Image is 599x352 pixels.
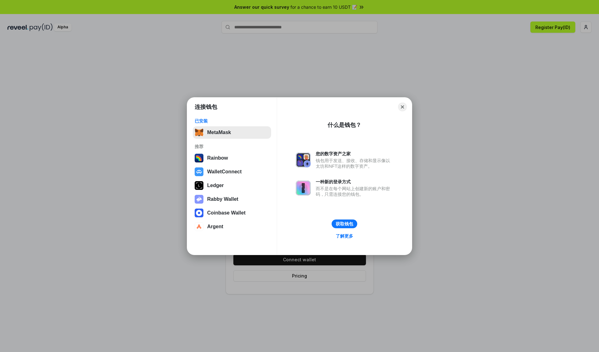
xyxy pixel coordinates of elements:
[195,209,203,217] img: svg+xml,%3Csvg%20width%3D%2228%22%20height%3D%2228%22%20viewBox%3D%220%200%2028%2028%22%20fill%3D...
[193,207,271,219] button: Coinbase Wallet
[316,151,393,157] div: 您的数字资产之家
[193,126,271,139] button: MetaMask
[193,152,271,164] button: Rainbow
[336,221,353,227] div: 获取钱包
[195,128,203,137] img: svg+xml,%3Csvg%20fill%3D%22none%22%20height%3D%2233%22%20viewBox%3D%220%200%2035%2033%22%20width%...
[336,233,353,239] div: 了解更多
[195,154,203,162] img: svg+xml,%3Csvg%20width%3D%22120%22%20height%3D%22120%22%20viewBox%3D%220%200%20120%20120%22%20fil...
[296,152,311,167] img: svg+xml,%3Csvg%20xmlns%3D%22http%3A%2F%2Fwww.w3.org%2F2000%2Fsvg%22%20fill%3D%22none%22%20viewBox...
[332,219,357,228] button: 获取钱包
[195,118,269,124] div: 已安装
[296,181,311,195] img: svg+xml,%3Csvg%20xmlns%3D%22http%3A%2F%2Fwww.w3.org%2F2000%2Fsvg%22%20fill%3D%22none%22%20viewBox...
[332,232,357,240] a: 了解更多
[193,179,271,192] button: Ledger
[207,210,246,216] div: Coinbase Wallet
[316,186,393,197] div: 而不是在每个网站上创建新的账户和密码，只需连接您的钱包。
[207,130,231,135] div: MetaMask
[207,155,228,161] div: Rainbow
[195,222,203,231] img: svg+xml,%3Csvg%20width%3D%2228%22%20height%3D%2228%22%20viewBox%3D%220%200%2028%2028%22%20fill%3D...
[398,103,407,111] button: Close
[207,196,238,202] div: Rabby Wallet
[195,167,203,176] img: svg+xml,%3Csvg%20width%3D%2228%22%20height%3D%2228%22%20viewBox%3D%220%200%2028%2028%22%20fill%3D...
[207,183,224,188] div: Ledger
[195,181,203,190] img: svg+xml,%3Csvg%20xmlns%3D%22http%3A%2F%2Fwww.w3.org%2F2000%2Fsvg%22%20width%3D%2228%22%20height%3...
[195,103,217,111] h1: 连接钱包
[195,195,203,204] img: svg+xml,%3Csvg%20xmlns%3D%22http%3A%2F%2Fwww.w3.org%2F2000%2Fsvg%22%20fill%3D%22none%22%20viewBox...
[316,158,393,169] div: 钱包用于发送、接收、存储和显示像以太坊和NFT这样的数字资产。
[316,179,393,185] div: 一种新的登录方式
[207,169,242,175] div: WalletConnect
[193,220,271,233] button: Argent
[207,224,223,229] div: Argent
[193,193,271,205] button: Rabby Wallet
[328,121,361,129] div: 什么是钱包？
[195,144,269,149] div: 推荐
[193,166,271,178] button: WalletConnect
